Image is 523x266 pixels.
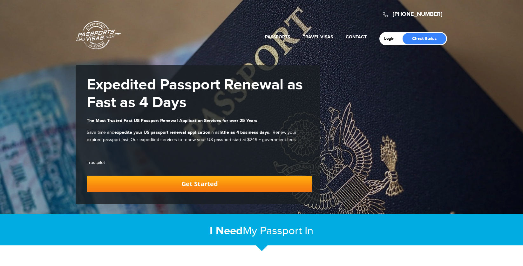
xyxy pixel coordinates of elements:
strong: expedite your US passport renewal application [114,130,210,135]
strong: little as 4 business days [220,130,269,135]
p: Save time and in as . Renew your expired passport fast! Our expedited services to renew your US p... [87,129,312,143]
a: Passports [265,34,290,40]
strong: I Need [210,224,243,238]
a: [PHONE_NUMBER] [393,11,442,18]
h2: My [76,224,447,238]
a: Contact [346,34,367,40]
strong: The Most Trusted Fast US Passport Renewal Application Services for over 25 Years [87,118,257,123]
strong: Expedited Passport Renewal as Fast as 4 Days [87,76,303,112]
a: Login [384,36,399,41]
a: Passports & [DOMAIN_NAME] [76,21,121,49]
a: Check Status [403,33,446,44]
a: Travel Visas [303,34,333,40]
a: Trustpilot [87,160,105,165]
a: Get Started [87,176,312,192]
span: Passport In [260,224,313,237]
